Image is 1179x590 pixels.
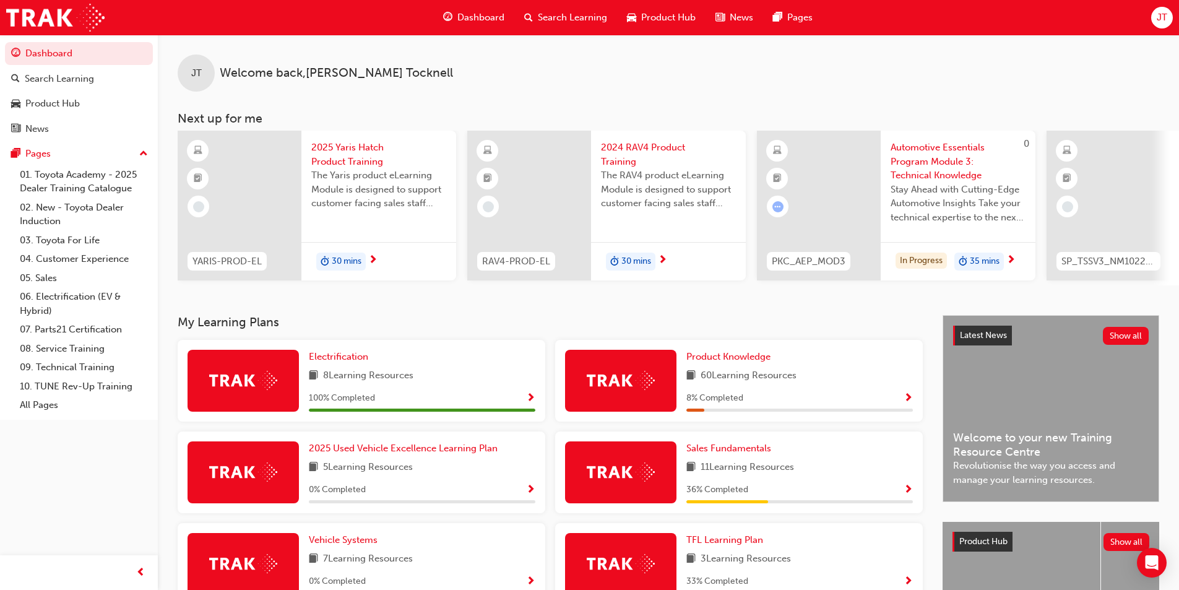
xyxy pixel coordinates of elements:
[15,269,153,288] a: 05. Sales
[627,10,636,25] span: car-icon
[526,485,535,496] span: Show Progress
[457,11,504,25] span: Dashboard
[220,66,453,80] span: Welcome back , [PERSON_NAME] Tocknell
[309,552,318,567] span: book-icon
[15,320,153,339] a: 07. Parts21 Certification
[953,459,1149,487] span: Revolutionise the way you access and manage your learning resources.
[368,255,378,266] span: next-icon
[194,171,202,187] span: booktick-icon
[309,575,366,589] span: 0 % Completed
[311,141,446,168] span: 2025 Yaris Hatch Product Training
[730,11,753,25] span: News
[686,350,775,364] a: Product Knowledge
[1157,11,1167,25] span: JT
[309,350,373,364] a: Electrification
[5,42,153,65] a: Dashboard
[526,391,535,406] button: Show Progress
[763,5,823,30] a: pages-iconPages
[139,146,148,162] span: up-icon
[943,315,1159,502] a: Latest NewsShow allWelcome to your new Training Resource CentreRevolutionise the way you access a...
[332,254,361,269] span: 30 mins
[323,460,413,475] span: 5 Learning Resources
[686,368,696,384] span: book-icon
[6,4,105,32] img: Trak
[952,532,1149,552] a: Product HubShow all
[904,485,913,496] span: Show Progress
[601,141,736,168] span: 2024 RAV4 Product Training
[526,576,535,588] span: Show Progress
[193,201,204,212] span: learningRecordVerb_NONE-icon
[11,124,20,135] span: news-icon
[191,66,202,80] span: JT
[5,67,153,90] a: Search Learning
[538,11,607,25] span: Search Learning
[959,536,1008,547] span: Product Hub
[433,5,514,30] a: guage-iconDashboard
[1063,143,1071,159] span: learningResourceType_ELEARNING-icon
[25,97,80,111] div: Product Hub
[891,141,1026,183] span: Automotive Essentials Program Module 3: Technical Knowledge
[11,98,20,110] span: car-icon
[587,462,655,482] img: Trak
[5,142,153,165] button: Pages
[706,5,763,30] a: news-iconNews
[686,575,748,589] span: 33 % Completed
[323,552,413,567] span: 7 Learning Resources
[321,254,329,270] span: duration-icon
[11,149,20,160] span: pages-icon
[483,143,492,159] span: learningResourceType_ELEARNING-icon
[904,576,913,588] span: Show Progress
[686,534,763,545] span: TFL Learning Plan
[601,168,736,210] span: The RAV4 product eLearning Module is designed to support customer facing sales staff with introdu...
[587,554,655,573] img: Trak
[25,147,51,161] div: Pages
[1006,255,1016,266] span: next-icon
[323,368,413,384] span: 8 Learning Resources
[25,122,49,136] div: News
[15,287,153,320] a: 06. Electrification (EV & Hybrid)
[658,255,667,266] span: next-icon
[514,5,617,30] a: search-iconSearch Learning
[686,351,771,362] span: Product Knowledge
[309,391,375,406] span: 100 % Completed
[136,565,145,581] span: prev-icon
[686,552,696,567] span: book-icon
[443,10,452,25] span: guage-icon
[904,574,913,589] button: Show Progress
[309,483,366,497] span: 0 % Completed
[309,351,368,362] span: Electrification
[483,201,494,212] span: learningRecordVerb_NONE-icon
[1103,533,1150,551] button: Show all
[1062,201,1073,212] span: learningRecordVerb_NONE-icon
[773,143,782,159] span: learningResourceType_ELEARNING-icon
[1137,548,1167,578] div: Open Intercom Messenger
[194,143,202,159] span: learningResourceType_ELEARNING-icon
[959,254,967,270] span: duration-icon
[953,326,1149,345] a: Latest NewsShow all
[891,183,1026,225] span: Stay Ahead with Cutting-Edge Automotive Insights Take your technical expertise to the next level ...
[309,533,382,547] a: Vehicle Systems
[773,171,782,187] span: booktick-icon
[209,371,277,390] img: Trak
[701,460,794,475] span: 11 Learning Resources
[587,371,655,390] img: Trak
[15,339,153,358] a: 08. Service Training
[773,10,782,25] span: pages-icon
[960,330,1007,341] span: Latest News
[15,231,153,250] a: 03. Toyota For Life
[610,254,619,270] span: duration-icon
[158,111,1179,126] h3: Next up for me
[904,391,913,406] button: Show Progress
[309,368,318,384] span: book-icon
[15,198,153,231] a: 02. New - Toyota Dealer Induction
[757,131,1035,280] a: 0PKC_AEP_MOD3Automotive Essentials Program Module 3: Technical KnowledgeStay Ahead with Cutting-E...
[896,253,947,269] div: In Progress
[953,431,1149,459] span: Welcome to your new Training Resource Centre
[5,92,153,115] a: Product Hub
[772,201,784,212] span: learningRecordVerb_ATTEMPT-icon
[209,554,277,573] img: Trak
[482,254,550,269] span: RAV4-PROD-EL
[1024,138,1029,149] span: 0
